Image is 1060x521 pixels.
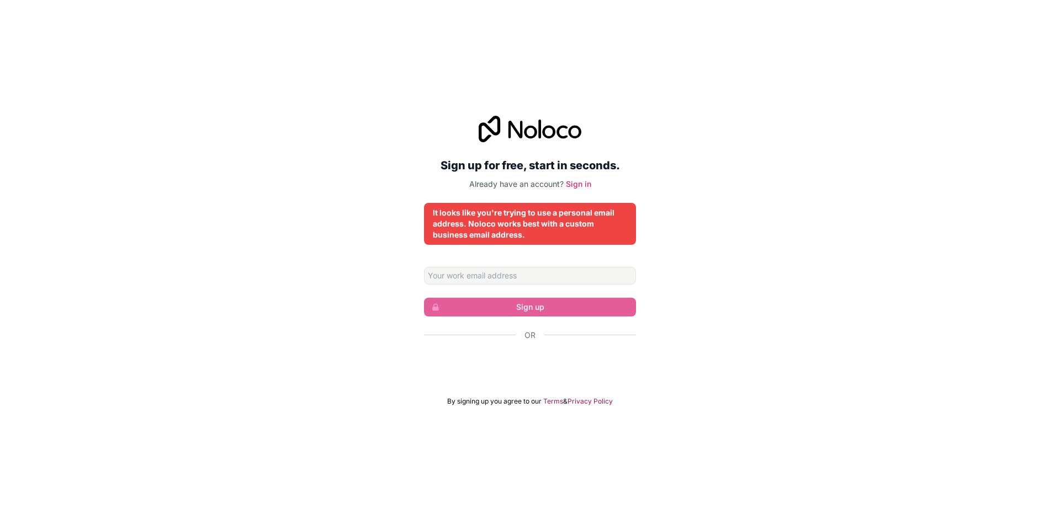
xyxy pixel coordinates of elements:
[568,397,613,406] a: Privacy Policy
[424,267,636,284] input: Email address
[524,330,536,341] span: Or
[424,155,636,175] h2: Sign up for free, start in seconds.
[424,298,636,316] button: Sign up
[447,397,542,406] span: By signing up you agree to our
[469,179,564,189] span: Already have an account?
[566,179,591,189] a: Sign in
[433,207,627,240] div: It looks like you're trying to use a personal email address. Noloco works best with a custom busi...
[563,397,568,406] span: &
[543,397,563,406] a: Terms
[418,353,642,377] iframe: زر تسجيل الدخول باستخدام حساب Google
